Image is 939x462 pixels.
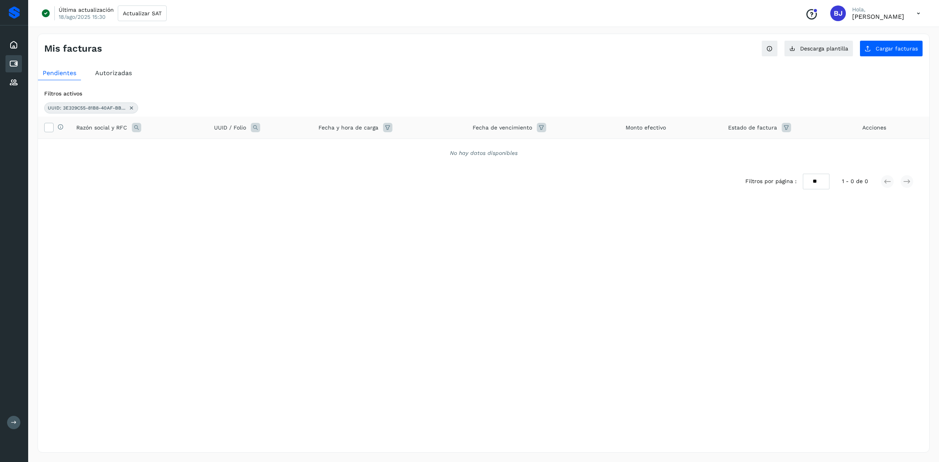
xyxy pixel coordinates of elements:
span: Descarga plantilla [800,46,848,51]
span: Fecha de vencimiento [473,124,532,132]
span: 1 - 0 de 0 [842,177,868,185]
button: Descarga plantilla [784,40,853,57]
div: Proveedores [5,74,22,91]
span: Cargar facturas [876,46,918,51]
div: Filtros activos [44,90,923,98]
p: Última actualización [59,6,114,13]
span: Razón social y RFC [76,124,127,132]
span: UUID: 3E329C55-81B8-40AF-BBF7-55F8D26BB959 [48,104,126,111]
p: Brayant Javier Rocha Martinez [852,13,904,20]
span: Autorizadas [95,69,132,77]
span: Fecha y hora de carga [318,124,378,132]
span: UUID / Folio [214,124,246,132]
span: Filtros por página : [745,177,797,185]
button: Cargar facturas [860,40,923,57]
button: Actualizar SAT [118,5,167,21]
h4: Mis facturas [44,43,102,54]
p: 18/ago/2025 15:30 [59,13,106,20]
span: Acciones [862,124,886,132]
span: Estado de factura [728,124,777,132]
div: Cuentas por pagar [5,55,22,72]
div: UUID: 3E329C55-81B8-40AF-BBF7-55F8D26BB959 [44,102,138,113]
span: Monto efectivo [626,124,666,132]
p: Hola, [852,6,904,13]
div: Inicio [5,36,22,54]
div: No hay datos disponibles [48,149,919,157]
span: Pendientes [43,69,76,77]
span: Actualizar SAT [123,11,162,16]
